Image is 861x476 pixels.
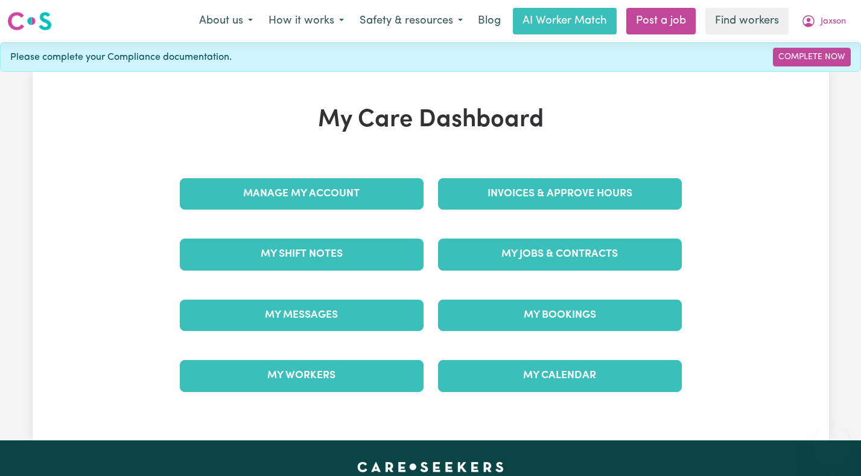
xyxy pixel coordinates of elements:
[793,8,854,34] button: My Account
[438,239,682,270] a: My Jobs & Contracts
[173,106,689,135] h1: My Care Dashboard
[7,7,52,35] a: Careseekers logo
[813,428,851,466] iframe: Button to launch messaging window
[438,360,682,391] a: My Calendar
[513,8,617,34] a: AI Worker Match
[352,8,471,34] button: Safety & resources
[471,8,508,34] a: Blog
[438,300,682,331] a: My Bookings
[180,360,424,391] a: My Workers
[191,8,261,34] button: About us
[821,15,846,28] span: Jaxson
[626,8,696,34] a: Post a job
[438,178,682,210] a: Invoices & Approve Hours
[261,8,352,34] button: How it works
[357,462,504,472] a: Careseekers home page
[180,300,424,331] a: My Messages
[10,50,232,65] span: Please complete your Compliance documentation.
[180,239,424,270] a: My Shift Notes
[705,8,789,34] a: Find workers
[7,10,52,32] img: Careseekers logo
[773,48,851,66] a: Complete Now
[180,178,424,210] a: Manage My Account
